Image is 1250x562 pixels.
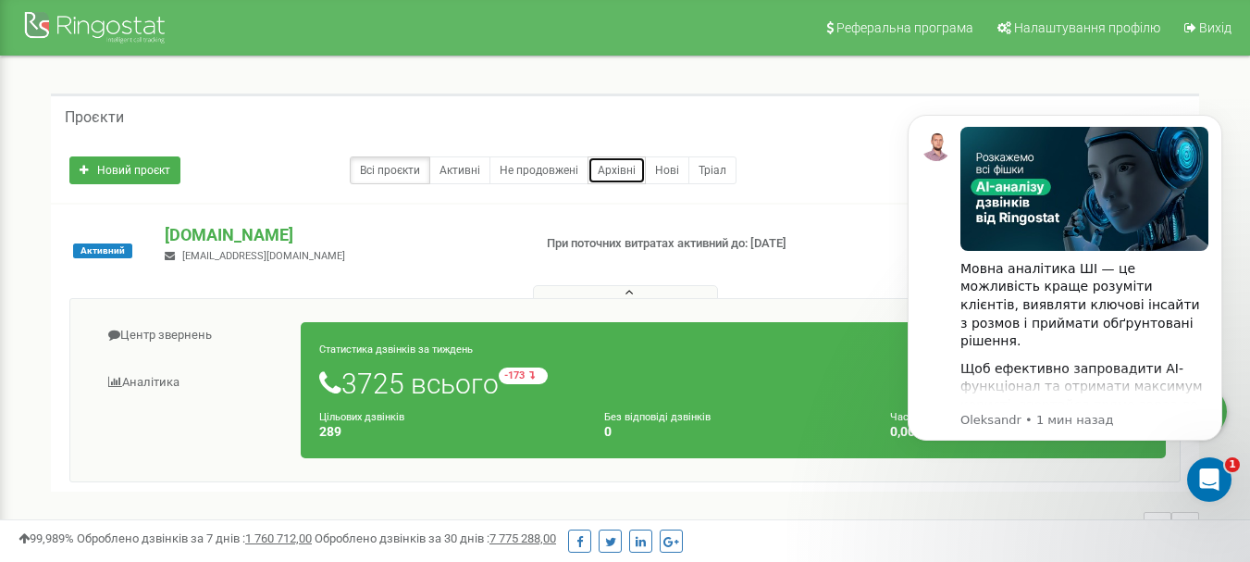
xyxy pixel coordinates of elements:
[489,156,588,184] a: Не продовжені
[73,244,132,258] span: Активний
[1199,20,1231,35] span: Вихід
[688,156,736,184] a: Тріал
[77,531,312,545] span: Оброблено дзвінків за 7 днів :
[315,531,556,545] span: Оброблено дзвінків за 30 днів :
[319,425,576,439] h4: 289
[1187,457,1231,502] iframe: Intercom live chat
[69,156,180,184] a: Новий проєкт
[547,235,804,253] p: При поточних витратах активний до: [DATE]
[350,156,430,184] a: Всі проєкти
[19,531,74,545] span: 99,989%
[1225,457,1240,472] span: 1
[604,425,861,439] h4: 0
[65,109,124,126] h5: Проєкти
[836,20,973,35] span: Реферальна програма
[645,156,689,184] a: Нові
[245,531,312,545] u: 1 760 712,00
[84,360,302,406] a: Аналiтика
[182,250,345,262] span: [EMAIL_ADDRESS][DOMAIN_NAME]
[319,368,1147,399] h1: 3725 всього
[489,531,556,545] u: 7 775 288,00
[499,368,548,384] small: -173
[84,313,302,358] a: Центр звернень
[604,411,711,423] small: Без відповіді дзвінків
[165,223,516,247] p: [DOMAIN_NAME]
[588,156,646,184] a: Архівні
[319,343,473,356] small: Статистика дзвінків за тиждень
[880,87,1250,512] iframe: Intercom notifications сообщение
[429,156,490,184] a: Активні
[319,411,404,423] small: Цільових дзвінків
[1014,20,1160,35] span: Налаштування профілю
